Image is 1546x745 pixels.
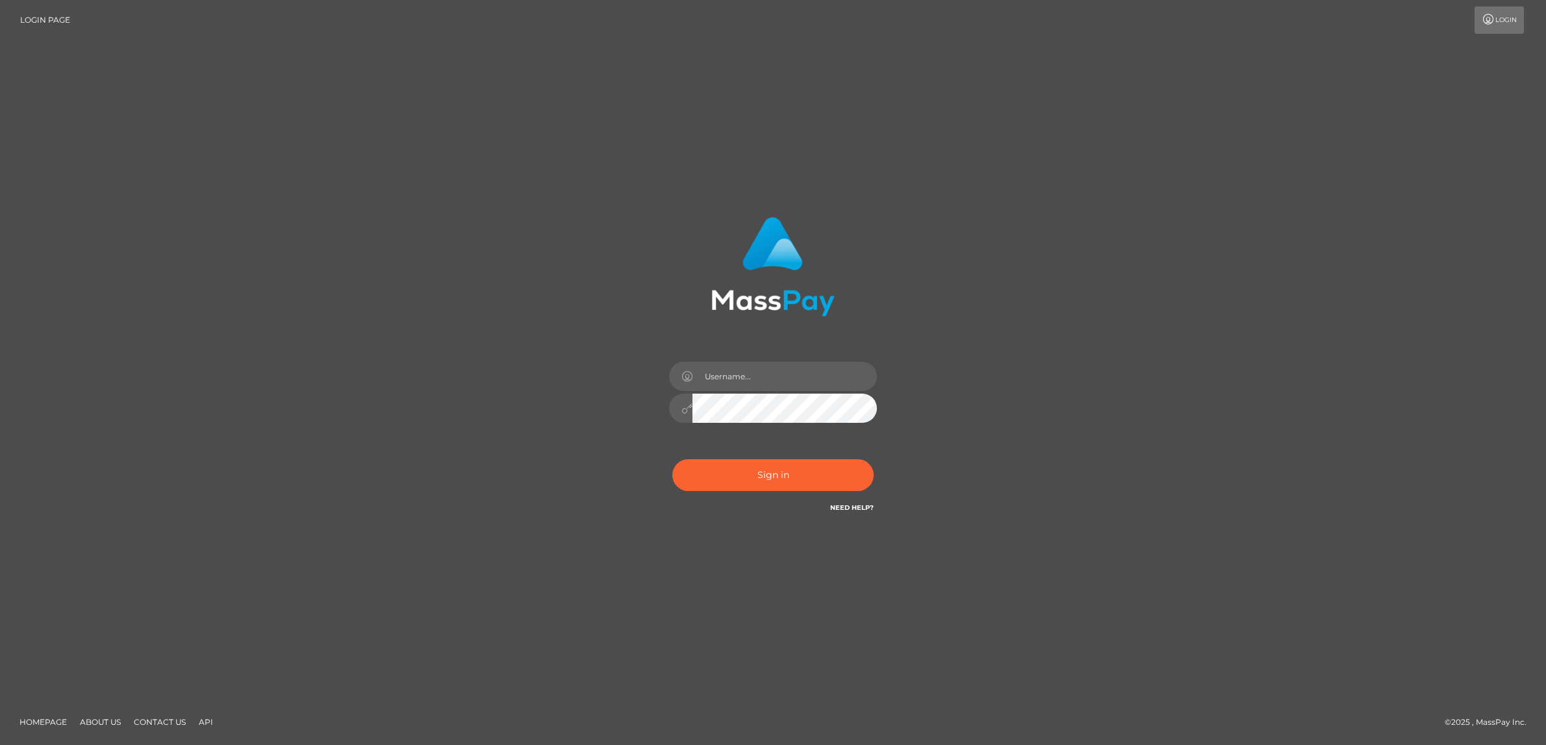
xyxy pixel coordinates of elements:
input: Username... [692,362,877,391]
button: Sign in [672,459,874,491]
img: MassPay Login [711,217,835,316]
a: Need Help? [830,503,874,512]
a: Login Page [20,6,70,34]
div: © 2025 , MassPay Inc. [1445,715,1536,729]
a: Homepage [14,712,72,732]
a: Contact Us [129,712,191,732]
a: API [194,712,218,732]
a: Login [1475,6,1524,34]
a: About Us [75,712,126,732]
